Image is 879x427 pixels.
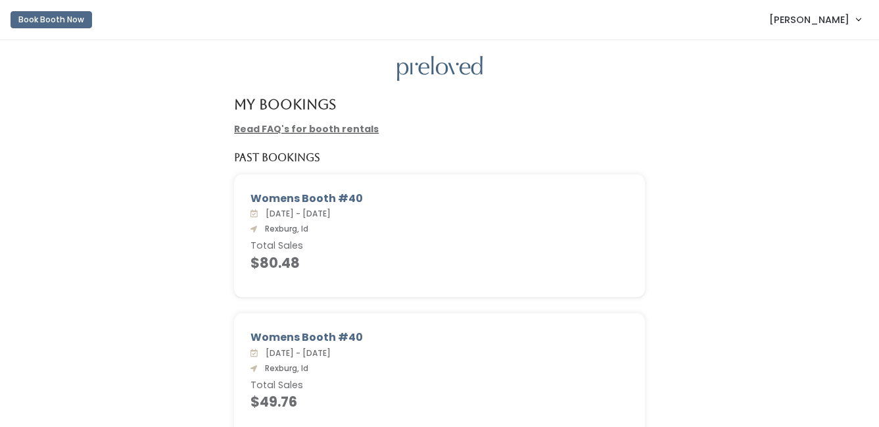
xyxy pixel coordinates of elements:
[250,191,629,207] div: Womens Booth #40
[234,97,336,112] h4: My Bookings
[250,380,629,391] h6: Total Sales
[756,5,874,34] a: [PERSON_NAME]
[260,223,308,234] span: Rexburg, Id
[234,152,320,164] h5: Past Bookings
[397,56,483,82] img: preloved logo
[250,241,629,251] h6: Total Sales
[234,122,379,136] a: Read FAQ's for booth rentals
[11,11,92,28] button: Book Booth Now
[11,5,92,34] a: Book Booth Now
[250,394,629,409] h4: $49.76
[260,208,331,219] span: [DATE] - [DATE]
[260,347,331,359] span: [DATE] - [DATE]
[260,363,308,374] span: Rexburg, Id
[250,255,629,270] h4: $80.48
[769,13,849,27] span: [PERSON_NAME]
[250,330,629,345] div: Womens Booth #40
